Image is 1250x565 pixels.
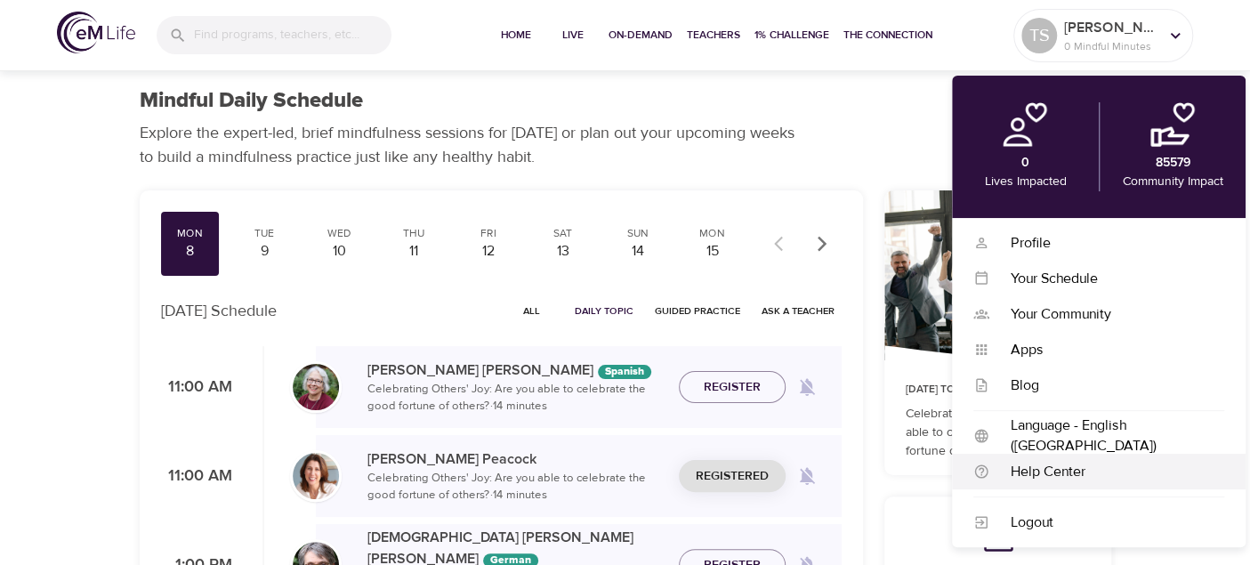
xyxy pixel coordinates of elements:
div: 15 [690,241,735,262]
div: Thu [391,226,436,241]
input: Find programs, teachers, etc... [194,16,391,54]
h1: Mindful Daily Schedule [140,88,363,114]
div: 11 [391,241,436,262]
span: The Connection [843,26,932,44]
div: Your Schedule [989,269,1224,289]
span: Ask a Teacher [762,303,835,319]
img: logo [57,12,135,53]
span: Daily Topic [575,303,633,319]
button: Registered [679,460,786,493]
div: Apps [989,340,1224,360]
span: All [511,303,553,319]
div: Fri [466,226,511,241]
p: Explore the expert-led, brief mindfulness sessions for [DATE] or plan out your upcoming weeks to ... [140,121,807,169]
span: Remind me when a class goes live every Monday at 11:00 AM [786,366,828,408]
p: 11:00 AM [161,464,232,488]
p: Community Impact [1122,173,1222,191]
div: Your Community [989,304,1224,325]
p: [PERSON_NAME] [1064,17,1158,38]
p: Celebrating Others' Joy: Are you able to celebrate the good fortune of others? · 14 minutes [367,470,665,504]
div: 8 [168,241,213,262]
span: Remind me when a class goes live every Monday at 11:00 AM [786,455,828,497]
p: [PERSON_NAME] [PERSON_NAME] [367,359,665,381]
div: Sat [541,226,585,241]
div: Blog [989,375,1224,396]
div: TS [1021,18,1057,53]
span: On-Demand [609,26,673,44]
p: [DATE] Schedule [161,299,277,323]
span: Live [552,26,594,44]
div: 12 [466,241,511,262]
div: Profile [989,233,1224,254]
p: 85579 [1155,154,1190,173]
button: Register [679,371,786,404]
p: Celebrating Others' Joy: Are you able to celebrate the good fortune of others? [906,405,1090,461]
div: Help Center [989,462,1224,482]
p: 11:00 AM [161,375,232,400]
div: 13 [541,241,585,262]
button: Ask a Teacher [754,297,842,325]
div: 14 [616,241,660,262]
p: Lives Impacted [984,173,1066,191]
img: Susan_Peacock-min.jpg [293,453,339,499]
span: Register [704,376,761,399]
span: Home [495,26,537,44]
p: 0 [1021,154,1029,173]
div: Tue [242,226,286,241]
div: Mon [168,226,213,241]
div: Mon [690,226,735,241]
div: Language - English ([GEOGRAPHIC_DATA]) [989,416,1224,456]
p: 0 Mindful Minutes [1064,38,1158,54]
div: Wed [317,226,361,241]
button: Guided Practice [648,297,747,325]
p: Celebrating Others' Joy: Are you able to celebrate the good fortune of others? · 14 minutes [367,381,665,416]
span: Teachers [687,26,740,44]
img: Bernice_Moore_min.jpg [293,364,339,410]
span: Registered [696,465,769,488]
div: 9 [242,241,286,262]
div: Sun [616,226,660,241]
button: Daily Topic [568,297,641,325]
span: Guided Practice [655,303,740,319]
img: personal.png [1003,102,1047,147]
img: community.png [1150,102,1195,147]
p: [DATE] Topic [906,382,1090,398]
div: Logout [989,513,1224,533]
span: 1% Challenge [754,26,829,44]
div: 10 [317,241,361,262]
div: Spanish [598,365,651,379]
button: All [504,297,560,325]
p: [PERSON_NAME] Peacock [367,448,665,470]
